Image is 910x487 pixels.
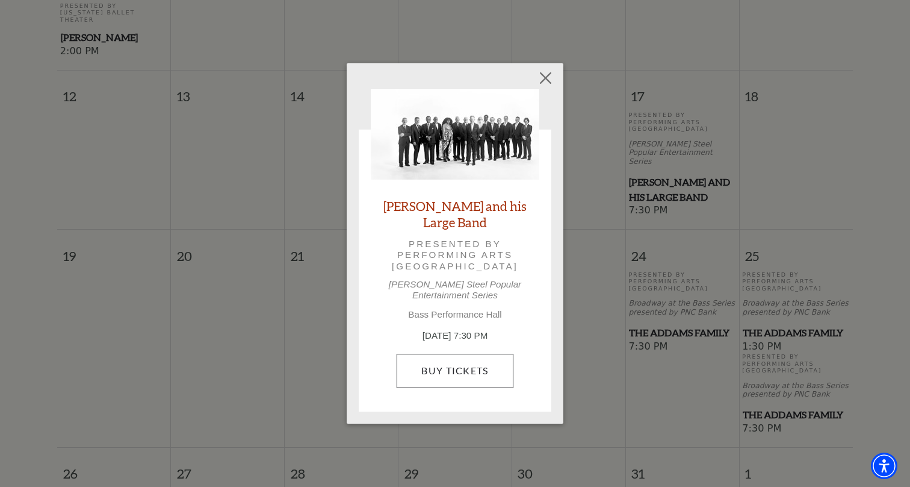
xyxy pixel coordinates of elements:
a: [PERSON_NAME] and his Large Band [371,198,539,230]
div: Accessibility Menu [871,453,897,479]
img: Lyle Lovett and his Large Band [371,89,539,180]
p: Presented by Performing Arts [GEOGRAPHIC_DATA] [388,239,522,272]
a: Buy Tickets [397,354,513,388]
p: Bass Performance Hall [371,309,539,320]
button: Close [534,67,557,90]
p: [PERSON_NAME] Steel Popular Entertainment Series [371,279,539,301]
p: [DATE] 7:30 PM [371,329,539,343]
